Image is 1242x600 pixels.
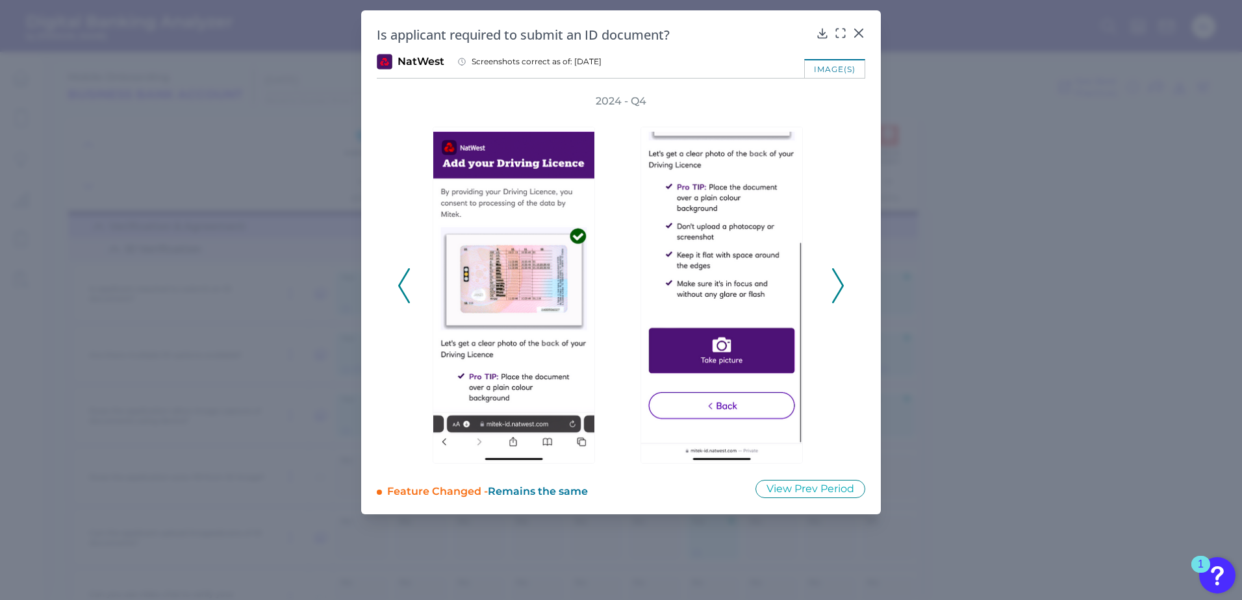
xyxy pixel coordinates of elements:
[1198,564,1204,581] div: 1
[472,56,602,67] span: Screenshots correct as of: [DATE]
[596,94,646,108] h3: 2024 - Q4
[377,54,392,69] img: NatWest
[1199,557,1236,594] button: Open Resource Center, 1 new notification
[387,479,738,499] div: Feature Changed -
[640,127,803,464] img: Documents-4440-Q4-2024-Mobile-NatWest-SME Onboard- 31.png
[804,59,865,78] div: image(s)
[755,480,865,498] button: View Prev Period
[488,485,588,497] span: Remains the same
[377,26,811,44] h2: Is applicant required to submit an ID document?
[433,127,595,464] img: Documents-4440-Q4-2024-Mobile-NatWest-SME Onboard- 30.png
[398,55,444,69] span: NatWest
